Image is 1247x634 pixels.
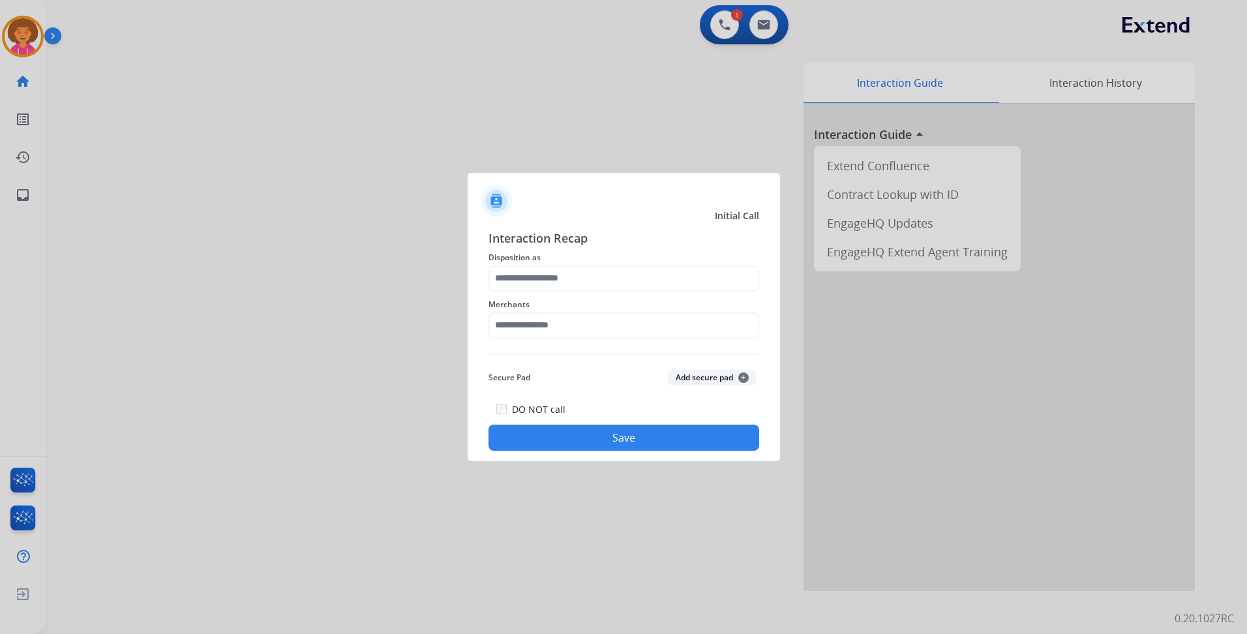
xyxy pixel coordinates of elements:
label: DO NOT call [512,403,565,416]
img: contactIcon [481,185,512,217]
span: Disposition as [488,250,759,265]
span: Merchants [488,297,759,312]
p: 0.20.1027RC [1175,611,1234,626]
span: Secure Pad [488,370,530,385]
span: + [738,372,749,383]
span: Interaction Recap [488,229,759,250]
button: Save [488,425,759,451]
span: Initial Call [715,209,759,222]
button: Add secure pad+ [668,370,757,385]
img: contact-recap-line.svg [488,354,759,355]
